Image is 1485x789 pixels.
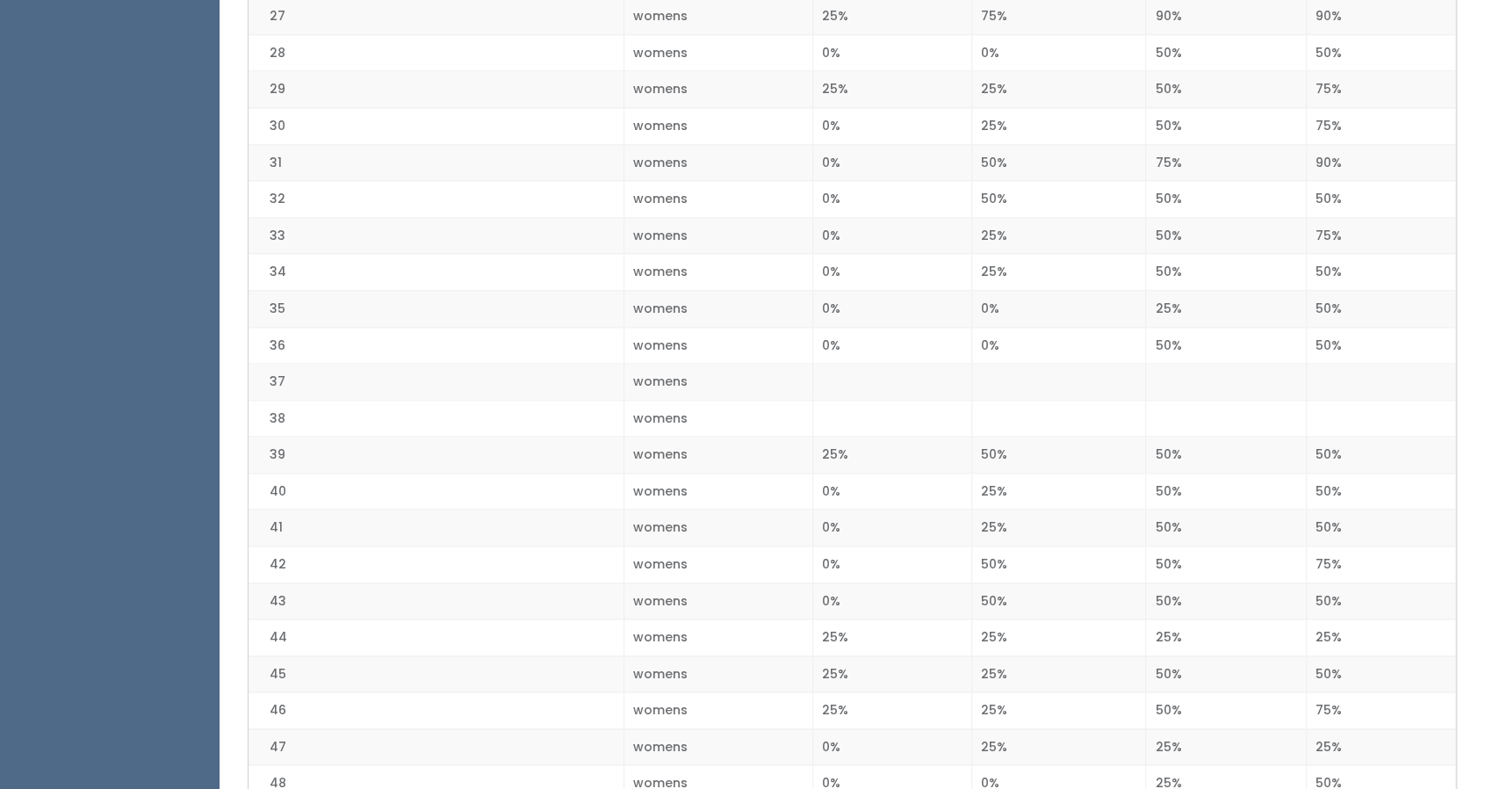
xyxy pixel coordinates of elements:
[1146,583,1307,619] td: 50%
[813,327,972,364] td: 0%
[624,583,813,619] td: womens
[813,692,972,729] td: 25%
[813,108,972,145] td: 0%
[624,473,813,510] td: womens
[249,327,624,364] td: 36
[624,290,813,327] td: womens
[1307,692,1456,729] td: 75%
[1146,437,1307,474] td: 50%
[1146,619,1307,656] td: 25%
[624,510,813,547] td: womens
[249,728,624,765] td: 47
[971,254,1146,291] td: 25%
[813,71,972,108] td: 25%
[1146,217,1307,254] td: 50%
[813,34,972,71] td: 0%
[624,34,813,71] td: womens
[1307,655,1456,692] td: 50%
[813,583,972,619] td: 0%
[249,144,624,181] td: 31
[1146,290,1307,327] td: 25%
[1146,254,1307,291] td: 50%
[1307,619,1456,656] td: 25%
[249,546,624,583] td: 42
[971,217,1146,254] td: 25%
[813,217,972,254] td: 0%
[624,71,813,108] td: womens
[624,619,813,656] td: womens
[249,510,624,547] td: 41
[624,692,813,729] td: womens
[971,655,1146,692] td: 25%
[971,290,1146,327] td: 0%
[1146,71,1307,108] td: 50%
[971,71,1146,108] td: 25%
[624,728,813,765] td: womens
[813,619,972,656] td: 25%
[1146,510,1307,547] td: 50%
[249,692,624,729] td: 46
[249,71,624,108] td: 29
[1307,144,1456,181] td: 90%
[1307,108,1456,145] td: 75%
[1307,34,1456,71] td: 50%
[249,34,624,71] td: 28
[624,254,813,291] td: womens
[971,619,1146,656] td: 25%
[813,181,972,218] td: 0%
[249,655,624,692] td: 45
[1146,728,1307,765] td: 25%
[971,437,1146,474] td: 50%
[1307,327,1456,364] td: 50%
[624,364,813,401] td: womens
[813,546,972,583] td: 0%
[1146,473,1307,510] td: 50%
[1307,728,1456,765] td: 25%
[249,437,624,474] td: 39
[249,254,624,291] td: 34
[249,364,624,401] td: 37
[249,217,624,254] td: 33
[1146,546,1307,583] td: 50%
[971,583,1146,619] td: 50%
[813,437,972,474] td: 25%
[624,108,813,145] td: womens
[971,728,1146,765] td: 25%
[624,546,813,583] td: womens
[1146,327,1307,364] td: 50%
[971,510,1146,547] td: 25%
[249,290,624,327] td: 35
[1307,254,1456,291] td: 50%
[1146,144,1307,181] td: 75%
[1307,583,1456,619] td: 50%
[971,692,1146,729] td: 25%
[1146,692,1307,729] td: 50%
[813,144,972,181] td: 0%
[624,400,813,437] td: womens
[249,181,624,218] td: 32
[1307,546,1456,583] td: 75%
[971,546,1146,583] td: 50%
[971,108,1146,145] td: 25%
[1307,217,1456,254] td: 75%
[1307,473,1456,510] td: 50%
[624,437,813,474] td: womens
[971,327,1146,364] td: 0%
[1146,655,1307,692] td: 50%
[971,144,1146,181] td: 50%
[1146,108,1307,145] td: 50%
[1146,34,1307,71] td: 50%
[971,34,1146,71] td: 0%
[813,473,972,510] td: 0%
[249,400,624,437] td: 38
[624,181,813,218] td: womens
[624,327,813,364] td: womens
[624,217,813,254] td: womens
[1307,290,1456,327] td: 50%
[1307,71,1456,108] td: 75%
[813,290,972,327] td: 0%
[249,619,624,656] td: 44
[1146,181,1307,218] td: 50%
[971,181,1146,218] td: 50%
[624,144,813,181] td: womens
